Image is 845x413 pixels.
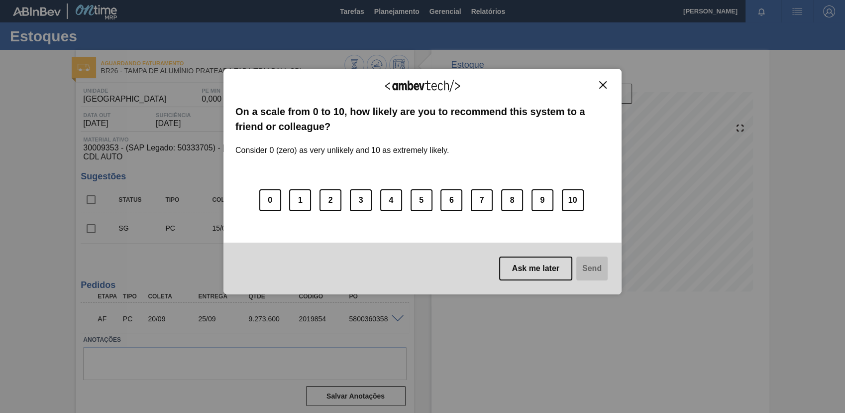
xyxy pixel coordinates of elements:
[562,189,584,211] button: 10
[440,189,462,211] button: 6
[471,189,493,211] button: 7
[289,189,311,211] button: 1
[235,104,610,135] label: On a scale from 0 to 10, how likely are you to recommend this system to a friend or colleague?
[499,257,572,280] button: Ask me later
[235,134,449,155] label: Consider 0 (zero) as very unlikely and 10 as extremely likely.
[531,189,553,211] button: 9
[501,189,523,211] button: 8
[319,189,341,211] button: 2
[599,81,607,89] img: Close
[259,189,281,211] button: 0
[411,189,432,211] button: 5
[385,80,460,92] img: Logo Ambevtech
[380,189,402,211] button: 4
[596,81,610,89] button: Close
[350,189,372,211] button: 3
